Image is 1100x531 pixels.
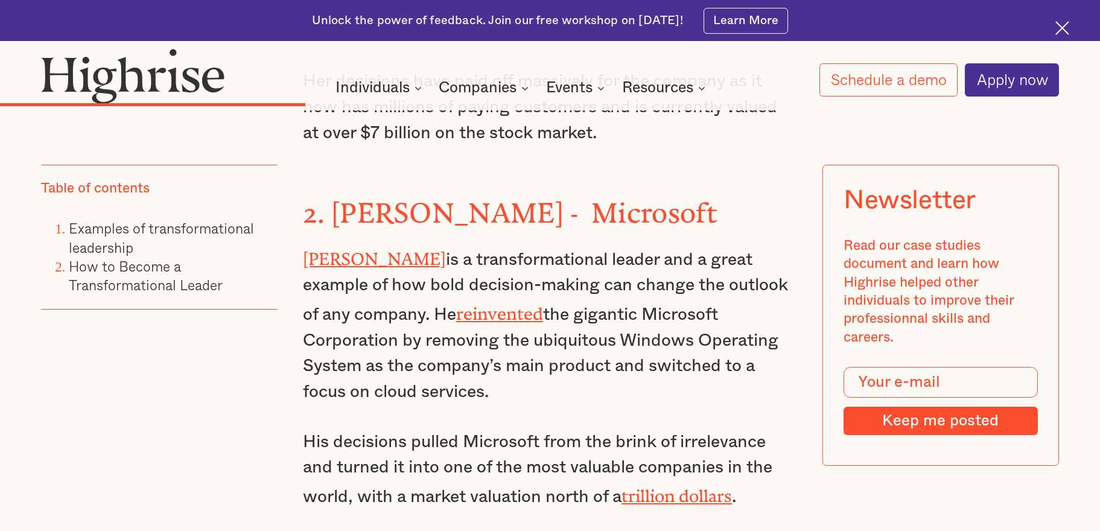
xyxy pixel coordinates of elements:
[303,197,718,215] strong: 2. [PERSON_NAME] - Microsoft
[704,8,788,34] a: Learn More
[844,367,1037,435] form: Modal Form
[439,81,517,95] div: Companies
[69,218,254,258] a: Examples of transformational leadership
[456,304,543,315] a: reinvented
[844,407,1037,436] input: Keep me posted
[41,48,225,104] img: Highrise logo
[622,81,693,95] div: Resources
[303,249,446,260] a: [PERSON_NAME]
[69,256,223,296] a: How to Become a Transformational Leader
[844,367,1037,398] input: Your e-mail
[1055,21,1069,35] img: Cross icon
[622,81,709,95] div: Resources
[41,179,150,197] div: Table of contents
[844,186,976,217] div: Newsletter
[844,237,1037,346] div: Read our case studies document and learn how Highrise helped other individuals to improve their p...
[546,81,593,95] div: Events
[819,63,958,97] a: Schedule a demo
[439,81,532,95] div: Companies
[335,81,425,95] div: Individuals
[965,63,1059,97] a: Apply now
[335,81,410,95] div: Individuals
[303,244,797,405] p: is a transformational leader and a great example of how bold decision-making can change the outlo...
[622,486,732,497] a: trillion dollars
[546,81,608,95] div: Events
[303,430,797,510] p: His decisions pulled Microsoft from the brink of irrelevance and turned it into one of the most v...
[312,13,683,29] div: Unlock the power of feedback. Join our free workshop on [DATE]!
